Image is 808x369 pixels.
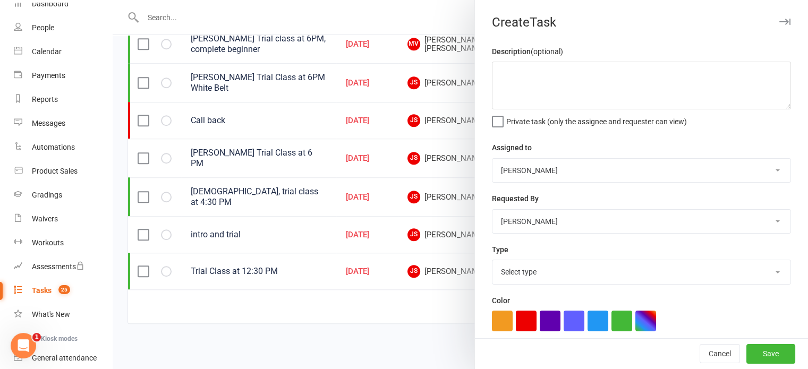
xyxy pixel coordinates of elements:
[14,64,112,88] a: Payments
[14,207,112,231] a: Waivers
[58,285,70,294] span: 25
[32,286,52,295] div: Tasks
[506,114,687,126] span: Private task (only the assignee and requester can view)
[32,167,78,175] div: Product Sales
[14,135,112,159] a: Automations
[14,183,112,207] a: Gradings
[14,255,112,279] a: Assessments
[11,333,36,358] iframe: Intercom live chat
[475,15,808,30] div: Create Task
[32,310,70,319] div: What's New
[32,119,65,127] div: Messages
[14,279,112,303] a: Tasks 25
[492,142,532,153] label: Assigned to
[32,71,65,80] div: Payments
[32,47,62,56] div: Calendar
[14,88,112,111] a: Reports
[32,23,54,32] div: People
[492,244,508,255] label: Type
[14,40,112,64] a: Calendar
[32,262,84,271] div: Assessments
[32,214,58,223] div: Waivers
[32,143,75,151] div: Automations
[531,47,563,56] small: (optional)
[492,295,510,306] label: Color
[32,354,97,362] div: General attendance
[14,231,112,255] a: Workouts
[492,193,539,204] label: Requested By
[14,303,112,327] a: What's New
[700,345,740,364] button: Cancel
[14,111,112,135] a: Messages
[492,46,563,57] label: Description
[32,333,41,341] span: 1
[746,345,795,364] button: Save
[14,159,112,183] a: Product Sales
[32,238,64,247] div: Workouts
[14,16,112,40] a: People
[32,95,58,104] div: Reports
[32,191,62,199] div: Gradings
